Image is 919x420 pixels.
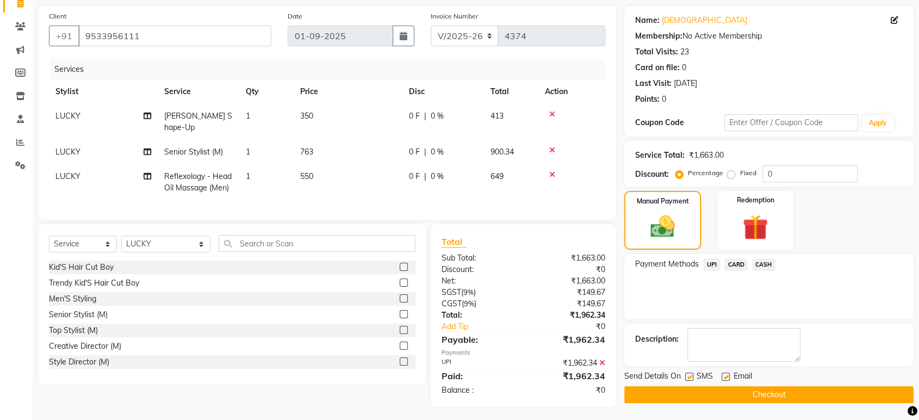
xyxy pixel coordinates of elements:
div: [DATE] [674,78,697,89]
div: Sub Total: [433,252,524,264]
div: Net: [433,275,524,287]
img: _gift.svg [735,212,775,243]
div: Discount: [433,264,524,275]
span: CASH [752,258,775,271]
div: Balance : [433,385,524,396]
th: Price [294,79,402,104]
label: Client [49,11,66,21]
div: ₹1,962.34 [524,357,614,369]
span: 350 [300,111,313,121]
div: ₹0 [524,385,614,396]
span: 413 [490,111,504,121]
div: ₹0 [538,321,613,332]
span: Senior Stylist (M) [164,147,223,157]
div: UPI [433,357,524,369]
div: ₹1,663.00 [524,275,614,287]
div: ₹1,962.34 [524,369,614,382]
div: ₹1,962.34 [524,333,614,346]
input: Search by Name/Mobile/Email/Code [78,26,271,46]
th: Stylist [49,79,158,104]
span: 0 F [409,146,420,158]
div: Last Visit: [635,78,672,89]
div: ₹1,962.34 [524,310,614,321]
div: 0 [682,62,686,73]
label: Redemption [736,195,774,205]
label: Percentage [688,168,723,178]
input: Enter Offer / Coupon Code [724,114,858,131]
span: 0 % [431,146,444,158]
span: 1 [246,147,250,157]
span: Total [442,236,467,248]
div: 0 [662,94,666,105]
div: Payments [442,348,605,357]
div: Style Director (M) [49,356,109,368]
span: | [424,110,426,122]
div: ₹1,663.00 [689,150,723,161]
label: Date [288,11,302,21]
div: ₹149.67 [524,298,614,310]
input: Search or Scan [219,235,415,252]
div: Paid: [433,369,524,382]
div: Points: [635,94,660,105]
span: 0 F [409,171,420,182]
span: 763 [300,147,313,157]
div: ₹149.67 [524,287,614,298]
th: Service [158,79,239,104]
img: _cash.svg [643,213,682,240]
span: 900.34 [490,147,514,157]
label: Fixed [740,168,756,178]
span: [PERSON_NAME] Shape-Up [164,111,232,132]
th: Total [484,79,538,104]
div: No Active Membership [635,30,903,42]
div: Top Stylist (M) [49,325,98,336]
span: 649 [490,171,504,181]
div: Kid'S Hair Cut Boy [49,262,114,273]
div: Card on file: [635,62,680,73]
span: 0 F [409,110,420,122]
a: [DEMOGRAPHIC_DATA] [662,15,747,26]
div: Total Visits: [635,46,678,58]
span: UPI [703,258,720,271]
div: ₹0 [524,264,614,275]
div: Senior Stylist (M) [49,309,108,320]
div: Men'S Styling [49,293,96,305]
button: +91 [49,26,79,46]
div: Services [50,59,613,79]
span: 0 % [431,110,444,122]
span: 0 % [431,171,444,182]
th: Action [538,79,605,104]
span: 550 [300,171,313,181]
span: CGST [442,299,462,308]
span: Payment Methods [635,258,699,270]
div: ( ) [433,287,524,298]
div: Discount: [635,169,669,180]
span: SGST [442,287,461,297]
span: Send Details On [624,370,681,384]
div: Description: [635,333,679,345]
span: 9% [464,299,474,308]
div: Trendy Kid'S Hair Cut Boy [49,277,139,289]
span: Reflexology - Head Oil Massage (Men) [164,171,232,193]
span: LUCKY [55,111,80,121]
th: Disc [402,79,484,104]
div: ( ) [433,298,524,310]
span: 9% [463,288,474,297]
button: Checkout [624,386,914,403]
div: Payable: [433,333,524,346]
div: Name: [635,15,660,26]
a: Add Tip [433,321,538,332]
span: | [424,146,426,158]
button: Apply [862,115,893,131]
span: 1 [246,111,250,121]
label: Invoice Number [431,11,478,21]
span: 1 [246,171,250,181]
span: LUCKY [55,171,80,181]
label: Manual Payment [637,196,689,206]
div: Total: [433,310,524,321]
span: SMS [697,370,713,384]
div: Service Total: [635,150,685,161]
span: LUCKY [55,147,80,157]
th: Qty [239,79,294,104]
span: Email [733,370,752,384]
div: Membership: [635,30,682,42]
